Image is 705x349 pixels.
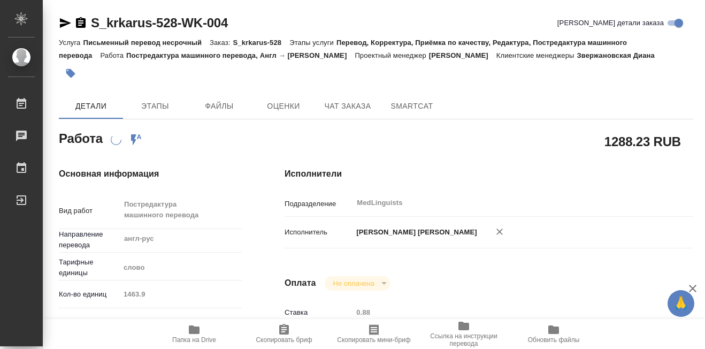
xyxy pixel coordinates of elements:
p: Проектный менеджер [355,51,428,59]
p: Работа [100,51,126,59]
button: Скопировать бриф [239,319,329,349]
h4: Оплата [285,277,316,290]
p: Подразделение [285,199,352,209]
button: Не оплачена [330,279,378,288]
p: Этапы услуги [289,39,336,47]
p: Клиентские менеджеры [496,51,577,59]
span: Чат заказа [322,100,373,113]
p: Ставка [285,307,352,318]
input: Пустое поле [352,305,659,320]
h4: Исполнители [285,168,693,180]
h4: Основная информация [59,168,242,180]
span: Детали [65,100,117,113]
div: слово [120,259,242,277]
span: Скопировать бриф [256,336,312,344]
p: Кол-во единиц [59,289,120,300]
button: Папка на Drive [149,319,239,349]
p: Исполнитель [285,227,352,238]
p: Общая тематика [59,317,120,328]
p: Услуга [59,39,83,47]
p: [PERSON_NAME] [429,51,496,59]
p: Заказ: [210,39,233,47]
button: Добавить тэг [59,62,82,85]
button: Ссылка на инструкции перевода [419,319,509,349]
span: Ссылка на инструкции перевода [425,332,502,347]
span: Обновить файлы [528,336,580,344]
span: Папка на Drive [172,336,216,344]
span: Этапы [129,100,181,113]
a: S_krkarus-528-WK-004 [91,16,228,30]
div: Не оплачена [325,276,390,291]
p: Звержановская Диана [577,51,662,59]
span: Файлы [194,100,245,113]
div: Медицина [120,313,242,331]
p: Направление перевода [59,229,120,251]
p: Вид работ [59,206,120,216]
h2: Работа [59,128,103,147]
p: Перевод, Корректура, Приёмка по качеству, Редактура, Постредактура машинного перевода [59,39,627,59]
button: 🙏 [668,290,694,317]
button: Удалить исполнителя [488,220,511,244]
button: Скопировать ссылку для ЯМессенджера [59,17,72,29]
span: 🙏 [672,292,690,315]
button: Скопировать ссылку [74,17,87,29]
span: SmartCat [386,100,438,113]
p: S_krkarus-528 [233,39,289,47]
h2: 1288.23 RUB [604,132,681,150]
span: Скопировать мини-бриф [337,336,410,344]
button: Скопировать мини-бриф [329,319,419,349]
button: Обновить файлы [509,319,599,349]
p: Тарифные единицы [59,257,120,278]
p: [PERSON_NAME] [PERSON_NAME] [352,227,477,238]
span: [PERSON_NAME] детали заказа [557,18,664,28]
input: Пустое поле [120,286,242,302]
p: Письменный перевод несрочный [83,39,210,47]
span: Оценки [258,100,309,113]
p: Постредактура машинного перевода, Англ → [PERSON_NAME] [126,51,355,59]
